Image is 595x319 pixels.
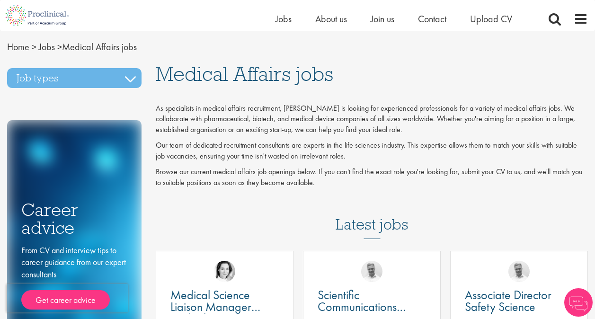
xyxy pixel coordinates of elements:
[39,41,55,53] a: breadcrumb link to Jobs
[470,13,512,25] a: Upload CV
[156,103,588,136] p: As specialists in medical affairs recruitment, [PERSON_NAME] is looking for experienced professio...
[21,244,127,310] div: From CV and interview tips to career guidance from our expert consultants
[508,261,530,282] img: Joshua Bye
[214,261,235,282] img: Greta Prestel
[564,288,593,317] img: Chatbot
[318,289,426,313] a: Scientific Communications Manager - Oncology
[32,41,36,53] span: >
[315,13,347,25] a: About us
[21,201,127,237] h3: Career advice
[7,284,128,312] iframe: reCAPTCHA
[465,289,573,313] a: Associate Director Safety Science
[361,261,382,282] img: Joshua Bye
[170,289,279,313] a: Medical Science Liaison Manager (m/w/d) Nephrologie
[336,193,409,239] h3: Latest jobs
[57,41,62,53] span: >
[418,13,446,25] a: Contact
[7,68,142,88] h3: Job types
[7,41,29,53] a: breadcrumb link to Home
[465,287,551,315] span: Associate Director Safety Science
[7,41,137,53] span: Medical Affairs jobs
[371,13,394,25] a: Join us
[156,61,333,87] span: Medical Affairs jobs
[156,167,588,188] p: Browse our current medical affairs job openings below. If you can't find the exact role you're lo...
[275,13,292,25] a: Jobs
[156,140,588,162] p: Our team of dedicated recruitment consultants are experts in the life sciences industry. This exp...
